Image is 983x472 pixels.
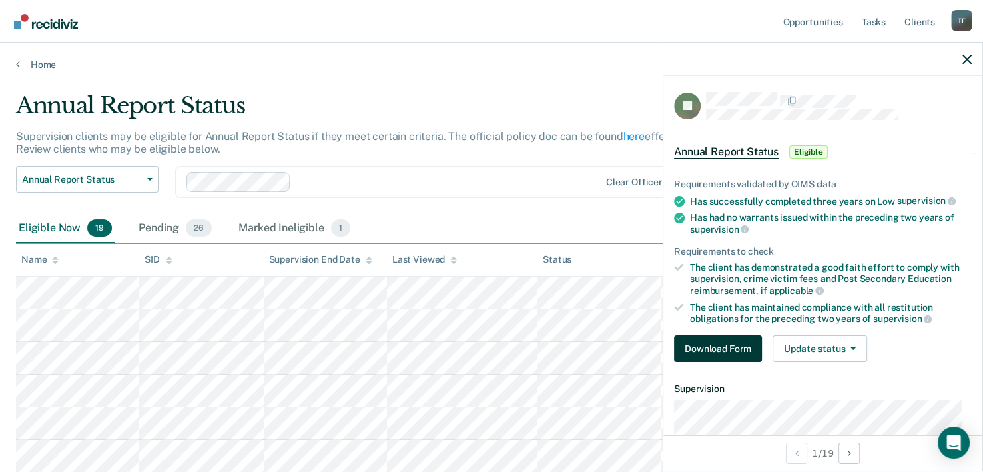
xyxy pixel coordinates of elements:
div: Has successfully completed three years on Low [690,195,972,207]
div: Requirements to check [674,246,972,257]
div: The client has demonstrated a good faith effort to comply with supervision, crime victim fees and... [690,262,972,296]
div: The client has maintained compliance with all restitution obligations for the preceding two years of [690,302,972,325]
a: Home [16,59,967,71]
span: supervision [897,195,956,206]
div: Supervision End Date [269,254,372,265]
div: Eligible Now [16,214,115,243]
img: Recidiviz [14,14,78,29]
span: Eligible [789,145,828,159]
div: Clear officers [606,177,667,188]
div: 1 / 19 [663,435,982,471]
dt: Supervision [674,383,972,395]
button: Download Form [674,335,762,362]
span: Annual Report Status [22,174,142,185]
p: Supervision clients may be eligible for Annual Report Status if they meet certain criteria. The o... [16,130,726,155]
div: Status [543,254,571,265]
button: Previous Opportunity [786,443,807,464]
div: Annual Report Status [16,92,753,130]
span: 26 [186,219,212,237]
div: Marked Ineligible [236,214,353,243]
div: Last Viewed [392,254,457,265]
div: T E [951,10,972,31]
div: Requirements validated by OIMS data [674,179,972,190]
div: Open Intercom Messenger [938,427,970,459]
span: applicable [769,285,824,296]
span: 1 [331,219,350,237]
button: Profile dropdown button [951,10,972,31]
button: Update status [773,335,867,362]
div: Pending [136,214,214,243]
div: SID [145,254,172,265]
div: Has had no warrants issued within the preceding two years of [690,212,972,235]
button: Next Opportunity [838,443,860,464]
a: here [623,130,645,143]
span: supervision [690,224,749,235]
span: Annual Report Status [674,145,779,159]
div: Name [21,254,59,265]
div: Annual Report StatusEligible [663,131,982,173]
span: 19 [87,219,112,237]
span: supervision [873,313,932,324]
a: Navigate to form link [674,335,767,362]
